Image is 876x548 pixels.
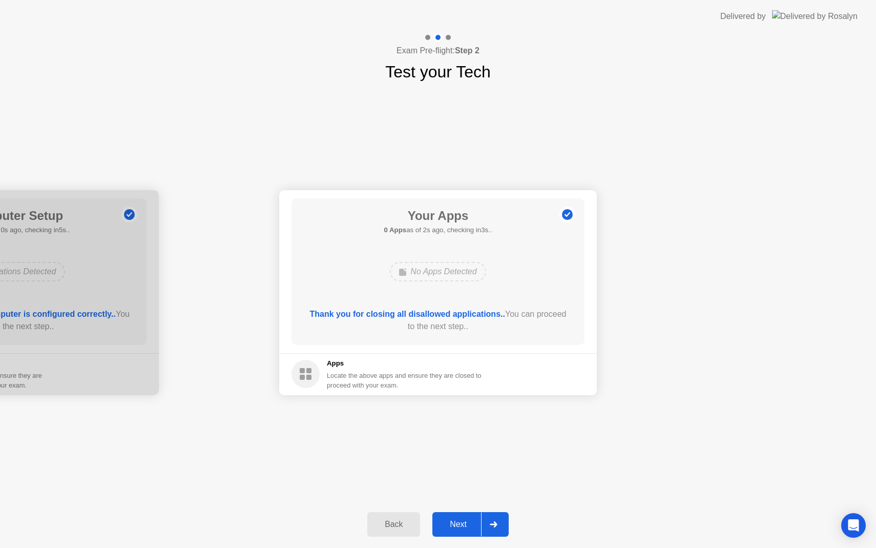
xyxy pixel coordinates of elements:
[306,308,570,333] div: You can proceed to the next step..
[327,371,482,390] div: Locate the above apps and ensure they are closed to proceed with your exam.
[367,512,420,537] button: Back
[720,10,766,23] div: Delivered by
[772,10,858,22] img: Delivered by Rosalyn
[384,225,492,235] h5: as of 2s ago, checking in3s..
[370,520,417,529] div: Back
[327,358,482,369] h5: Apps
[310,310,505,318] b: Thank you for closing all disallowed applications..
[385,59,491,84] h1: Test your Tech
[841,513,866,538] div: Open Intercom Messenger
[435,520,481,529] div: Next
[432,512,509,537] button: Next
[384,207,492,225] h1: Your Apps
[390,262,486,281] div: No Apps Detected
[397,45,479,57] h4: Exam Pre-flight:
[384,226,406,234] b: 0 Apps
[455,46,479,55] b: Step 2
